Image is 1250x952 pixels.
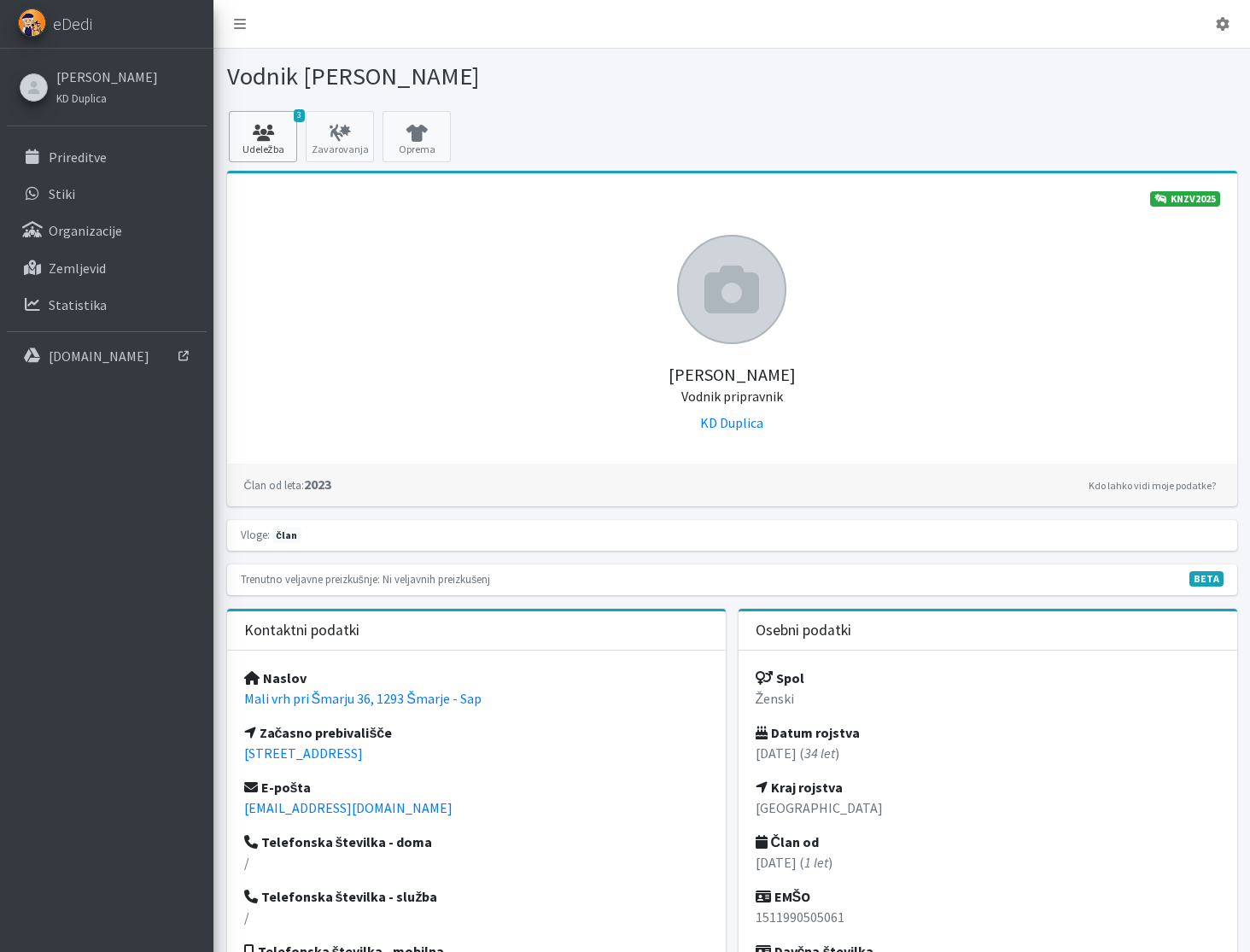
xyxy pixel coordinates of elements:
a: KD Duplica [700,414,763,431]
span: član [272,528,301,543]
a: [DOMAIN_NAME] [7,339,207,373]
p: [GEOGRAPHIC_DATA] [756,797,1220,818]
strong: 2023 [244,476,331,493]
a: Mali vrh pri Šmarju 36, 1293 Šmarje - Sap [244,690,482,707]
strong: E-pošta [244,779,312,796]
small: Trenutno veljavne preizkušnje: [241,572,380,586]
p: Statistika [49,296,107,313]
strong: Kraj rojstva [756,779,843,796]
h5: [PERSON_NAME] [244,344,1220,406]
span: V fazi razvoja [1189,571,1224,587]
a: Kdo lahko vidi moje podatke? [1084,476,1220,496]
p: 1511990505061 [756,907,1220,927]
a: Zemljevid [7,251,207,285]
p: Ženski [756,688,1220,709]
small: Vloge: [241,528,270,541]
a: Prireditve [7,140,207,174]
strong: Spol [756,669,804,686]
a: Statistika [7,288,207,322]
img: eDedi [18,9,46,37]
a: KNZV2025 [1150,191,1220,207]
a: [PERSON_NAME] [56,67,158,87]
p: / [244,907,709,927]
h3: Kontaktni podatki [244,622,359,640]
a: 3 Udeležba [229,111,297,162]
span: eDedi [53,11,92,37]
p: Zemljevid [49,260,106,277]
small: Ni veljavnih preizkušenj [383,572,490,586]
em: 1 let [804,854,828,871]
a: Stiki [7,177,207,211]
h1: Vodnik [PERSON_NAME] [227,61,726,91]
p: [DOMAIN_NAME] [49,348,149,365]
p: / [244,852,709,873]
a: [STREET_ADDRESS] [244,745,363,762]
a: Organizacije [7,213,207,248]
strong: Telefonska številka - služba [244,888,438,905]
a: [EMAIL_ADDRESS][DOMAIN_NAME] [244,799,453,816]
strong: EMŠO [756,888,811,905]
small: Član od leta: [244,478,304,492]
p: Organizacije [49,222,122,239]
a: KD Duplica [56,87,158,108]
strong: Telefonska številka - doma [244,833,433,850]
strong: Naslov [244,669,307,686]
h3: Osebni podatki [756,622,851,640]
p: Stiki [49,185,75,202]
p: [DATE] ( ) [756,743,1220,763]
a: Zavarovanja [306,111,374,162]
a: Oprema [383,111,451,162]
strong: Začasno prebivališče [244,724,393,741]
span: 3 [294,109,305,122]
em: 34 let [804,745,835,762]
small: Vodnik pripravnik [681,388,783,405]
strong: Član od [756,833,820,850]
small: KD Duplica [56,91,107,105]
p: Prireditve [49,149,107,166]
strong: Datum rojstva [756,724,860,741]
p: [DATE] ( ) [756,852,1220,873]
